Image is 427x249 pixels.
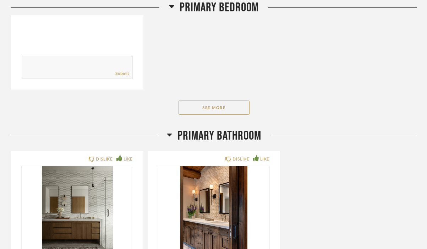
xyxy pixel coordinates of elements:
button: See More [179,101,250,115]
div: DISLIKE [96,156,113,163]
div: DISLIKE [232,156,249,163]
div: LIKE [260,156,269,163]
a: Submit [115,71,129,77]
span: Primary Bathroom [177,128,261,144]
div: LIKE [124,156,133,163]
